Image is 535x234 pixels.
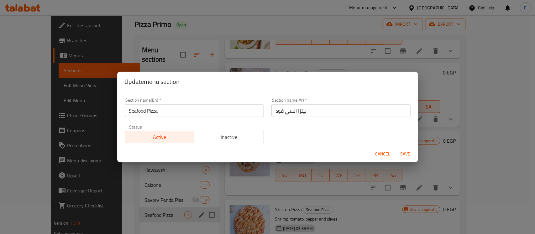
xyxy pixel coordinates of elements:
[125,77,411,87] h2: Update menu section
[398,150,413,158] span: Save
[271,104,411,117] input: Please enter section name(ar)
[128,133,192,142] span: Active
[396,148,416,160] button: Save
[194,131,264,143] button: Inactive
[375,150,391,158] span: Cancel
[125,104,264,117] input: Please enter section name(en)
[373,148,393,160] button: Cancel
[125,131,195,143] button: Active
[197,133,261,142] span: Inactive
